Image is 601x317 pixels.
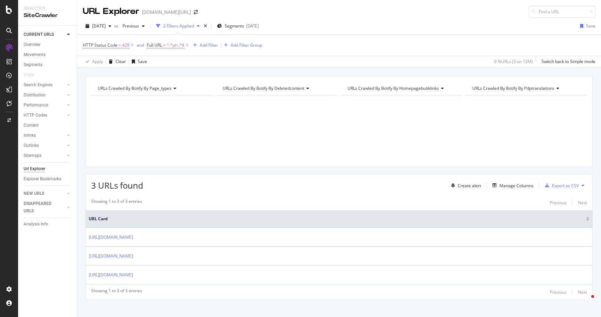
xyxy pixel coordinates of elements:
[115,58,126,64] div: Clear
[24,190,44,197] div: NEW URLS
[24,61,42,69] div: Segments
[153,21,202,32] button: 2 Filters Applied
[24,190,65,197] a: NEW URLS
[83,21,114,32] button: [DATE]
[24,102,48,109] div: Performance
[471,83,581,94] h4: URLs Crawled By Botify By pdptranslations
[24,31,65,38] a: CURRENT URLS
[119,42,121,48] span: =
[24,200,65,215] a: DISAPPEARED URLS
[24,221,48,228] div: Analysis Info
[24,81,65,89] a: Search Engines
[550,289,567,295] div: Previous
[24,165,45,173] div: Url Explorer
[550,288,567,296] button: Previous
[142,9,191,16] div: [DOMAIN_NAME][URL]
[83,56,103,67] button: Apply
[89,271,133,278] a: [URL][DOMAIN_NAME]
[347,85,439,91] span: URLs Crawled By Botify By homepagebutiklinks
[24,41,72,48] a: Overview
[137,42,144,48] button: and
[24,122,39,129] div: Content
[225,23,244,29] span: Segments
[122,40,129,50] span: 429
[221,83,331,94] h4: URLs Crawled By Botify By deletedcontent
[24,152,65,159] a: Sitemaps
[92,23,106,29] span: 2025 Aug. 22nd
[24,112,47,119] div: HTTP Codes
[24,221,72,228] a: Analysis Info
[24,61,72,69] a: Segments
[550,200,567,206] div: Previous
[346,83,456,94] h4: URLs Crawled By Botify By homepagebutiklinks
[91,288,142,296] div: Showing 1 to 3 of 3 entries
[578,198,587,207] button: Next
[586,23,595,29] div: Save
[529,6,595,18] input: Find a URL
[24,11,71,19] div: SiteCrawler
[577,293,594,310] iframe: Intercom live chat
[577,21,595,32] button: Save
[120,23,139,29] span: Previous
[24,142,65,149] a: Outlinks
[24,6,71,11] div: Analytics
[194,10,198,15] div: arrow-right-arrow-left
[214,21,262,32] button: Segments[DATE]
[552,183,579,189] div: Export as CSV
[200,42,218,48] div: Add Filter
[24,175,72,183] a: Explorer Bookmarks
[458,183,481,189] div: Create alert
[246,23,259,29] div: [DATE]
[24,71,34,79] div: Visits
[494,58,533,64] div: 0 % URLs ( 3 on 12M )
[190,41,218,49] button: Add Filter
[24,31,54,38] div: CURRENT URLS
[24,51,46,58] div: Movements
[138,58,147,64] div: Save
[24,112,65,119] a: HTTP Codes
[578,289,587,295] div: Next
[89,253,133,260] a: [URL][DOMAIN_NAME]
[448,180,481,191] button: Create alert
[24,142,39,149] div: Outlinks
[92,58,103,64] div: Apply
[499,183,534,189] div: Manage Columns
[114,23,120,29] span: vs
[550,198,567,207] button: Previous
[231,42,262,48] div: Add Filter Group
[120,21,147,32] button: Previous
[24,92,65,99] a: Distribution
[24,165,72,173] a: Url Explorer
[89,216,584,222] span: URL Card
[106,56,126,67] button: Clear
[96,83,206,94] h4: URLs Crawled By Botify By page_types
[89,234,133,241] a: [URL][DOMAIN_NAME]
[490,181,534,190] button: Manage Columns
[539,56,595,67] button: Switch back to Simple mode
[542,180,579,191] button: Export as CSV
[163,42,166,48] span: ≠
[472,85,554,91] span: URLs Crawled By Botify By pdptranslations
[221,41,262,49] button: Add Filter Group
[24,71,41,79] a: Visits
[129,56,147,67] button: Save
[91,198,142,207] div: Showing 1 to 3 of 3 entries
[163,23,194,29] div: 2 Filters Applied
[24,175,61,183] div: Explorer Bookmarks
[24,51,72,58] a: Movements
[147,42,162,48] span: Full URL
[24,92,46,99] div: Distribution
[223,85,304,91] span: URLs Crawled By Botify By deletedcontent
[83,6,139,17] div: URL Explorer
[578,200,587,206] div: Next
[24,102,65,109] a: Performance
[83,42,118,48] span: HTTP Status Code
[24,41,40,48] div: Overview
[542,58,595,64] div: Switch back to Simple mode
[24,122,72,129] a: Content
[24,152,41,159] div: Sitemaps
[24,132,36,139] div: Inlinks
[98,85,171,91] span: URLs Crawled By Botify By page_types
[91,180,143,191] span: 3 URLs found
